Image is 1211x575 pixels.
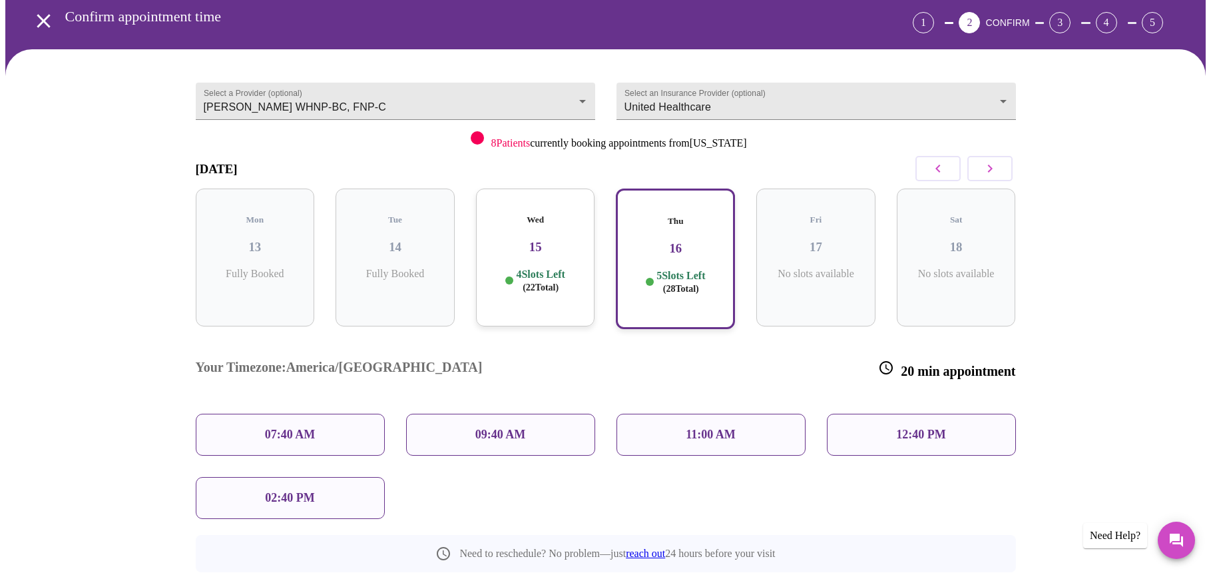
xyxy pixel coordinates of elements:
[767,240,865,255] h3: 17
[487,240,585,255] h3: 15
[487,215,585,225] h5: Wed
[265,428,316,442] p: 07:40 AM
[767,268,865,280] p: No slots available
[628,216,723,227] h5: Thu
[628,241,723,256] h3: 16
[196,83,595,120] div: [PERSON_NAME] WHNP-BC, FNP-C
[206,215,304,225] h5: Mon
[907,268,1005,280] p: No slots available
[65,8,839,25] h3: Confirm appointment time
[896,428,945,442] p: 12:40 PM
[1083,523,1147,548] div: Need Help?
[491,137,530,149] span: 8 Patients
[1049,12,1071,33] div: 3
[907,240,1005,255] h3: 18
[523,283,559,292] span: ( 22 Total)
[459,548,775,560] p: Need to reschedule? No problem—just 24 hours before your visit
[626,548,665,559] a: reach out
[686,428,736,442] p: 11:00 AM
[346,268,444,280] p: Fully Booked
[206,240,304,255] h3: 13
[959,12,980,33] div: 2
[475,428,526,442] p: 09:40 AM
[346,215,444,225] h5: Tue
[24,1,63,41] button: open drawer
[196,360,483,379] h3: Your Timezone: America/[GEOGRAPHIC_DATA]
[196,162,238,177] h3: [DATE]
[265,491,314,505] p: 02:40 PM
[516,268,565,294] p: 4 Slots Left
[907,215,1005,225] h5: Sat
[491,137,746,149] p: currently booking appointments from [US_STATE]
[1158,522,1195,559] button: Messages
[1096,12,1117,33] div: 4
[656,269,705,295] p: 5 Slots Left
[913,12,934,33] div: 1
[346,240,444,255] h3: 14
[1142,12,1163,33] div: 5
[206,268,304,280] p: Fully Booked
[616,83,1016,120] div: United Healthcare
[767,215,865,225] h5: Fri
[985,17,1029,28] span: CONFIRM
[878,360,1015,379] h3: 20 min appointment
[663,284,699,294] span: ( 28 Total)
